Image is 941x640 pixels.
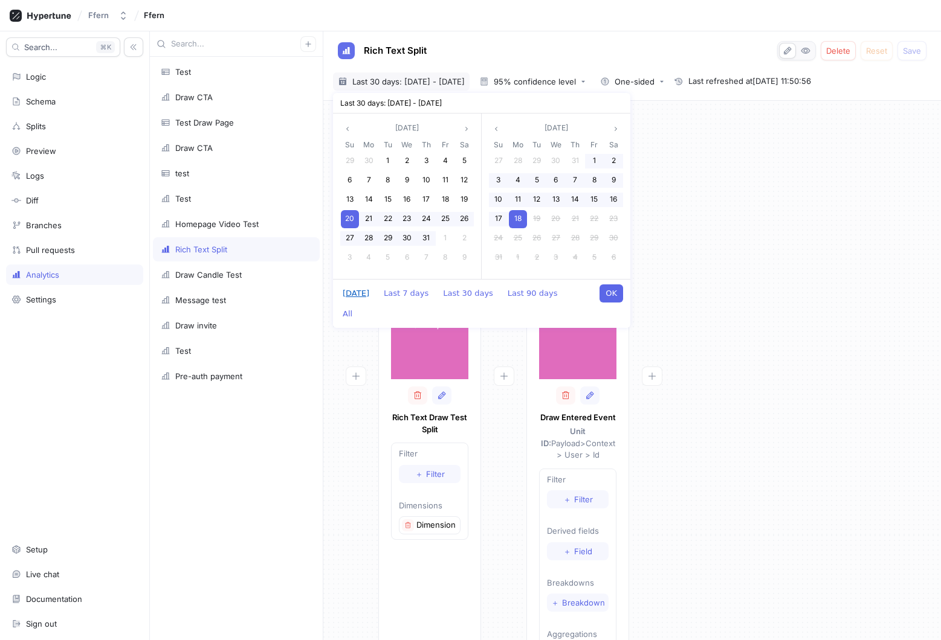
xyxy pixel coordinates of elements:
[551,214,560,223] span: 20
[574,548,592,555] span: Field
[360,210,379,229] div: 21 Jul 2025
[360,171,379,190] div: 07 Jul 2025
[360,229,378,248] div: 28
[436,229,455,248] div: 01 Aug 2025
[604,210,622,228] div: 23
[422,214,431,223] span: 24
[515,194,521,203] span: 11
[348,175,352,184] span: 6
[903,47,921,54] span: Save
[436,152,454,170] div: 4
[436,229,454,248] div: 1
[341,191,359,209] div: 13
[528,210,546,228] div: 19
[509,152,527,170] div: 28
[436,210,454,228] div: 25
[462,233,467,242] span: 2
[398,210,417,229] div: 23 Jul 2025
[403,214,411,223] span: 23
[554,175,558,184] span: 6
[489,210,508,229] div: 17 Aug 2025
[604,152,623,171] div: 02 Aug 2025
[612,175,616,184] span: 9
[417,191,435,209] div: 17
[604,190,623,210] div: 16 Aug 2025
[340,229,360,248] div: 27 Jul 2025
[604,210,623,229] div: 23 Aug 2025
[572,214,579,223] span: 21
[489,248,508,267] div: 31 Aug 2025
[340,171,360,190] div: 06 Jul 2025
[96,41,115,53] div: K
[593,156,596,165] span: 1
[612,125,619,132] svg: angle right
[83,5,133,25] button: Ffern
[489,121,503,136] button: angle left
[496,175,500,184] span: 3
[344,125,351,132] svg: angle left
[563,496,571,503] span: ＋
[528,229,546,248] div: 26
[585,210,603,228] div: 22
[573,175,577,184] span: 7
[585,249,603,267] div: 5
[546,152,566,171] div: 30 Jul 2025
[352,75,465,88] span: Last 30 days: [DATE] - [DATE]
[6,589,143,609] a: Documentation
[442,175,448,184] span: 11
[455,191,473,209] div: 19
[609,121,623,136] button: angle right
[454,171,474,190] div: 12 Jul 2025
[566,229,585,248] div: 28 Aug 2025
[460,214,468,223] span: 26
[566,152,584,170] div: 31
[337,284,375,302] button: [DATE]
[436,248,455,267] div: 08 Aug 2025
[821,41,856,60] button: Delete
[346,156,354,165] span: 29
[585,152,603,170] div: 1
[461,194,468,203] span: 19
[528,249,546,267] div: 2
[405,156,409,165] span: 2
[490,152,508,170] div: 27
[514,214,522,223] span: 18
[415,470,423,478] span: ＋
[398,248,417,267] div: 06 Aug 2025
[571,194,579,203] span: 14
[495,214,502,223] span: 17
[379,171,397,190] div: 8
[454,190,474,210] div: 19 Jul 2025
[494,156,503,165] span: 27
[366,252,371,261] span: 4
[509,171,527,190] div: 4
[490,249,508,267] div: 31
[365,194,373,203] span: 14
[443,252,447,261] span: 8
[604,171,622,190] div: 9
[490,191,508,209] div: 10
[546,171,566,190] div: 06 Aug 2025
[509,229,527,248] div: 25
[171,38,300,50] input: Search...
[600,284,623,302] button: OK
[604,152,622,170] div: 2
[341,171,359,190] div: 6
[398,152,416,170] div: 2
[398,190,417,210] div: 16 Jul 2025
[494,194,502,203] span: 10
[547,229,565,248] div: 27
[26,594,82,604] div: Documentation
[590,214,598,223] span: 22
[348,252,352,261] span: 3
[462,252,467,261] span: 9
[585,229,603,248] div: 29
[341,210,359,228] div: 20
[398,229,416,248] div: 30
[566,152,585,171] div: 31 Jul 2025
[386,252,390,261] span: 5
[455,229,473,248] div: 2
[398,171,417,190] div: 09 Jul 2025
[547,490,609,508] button: ＋Filter
[604,191,622,209] div: 16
